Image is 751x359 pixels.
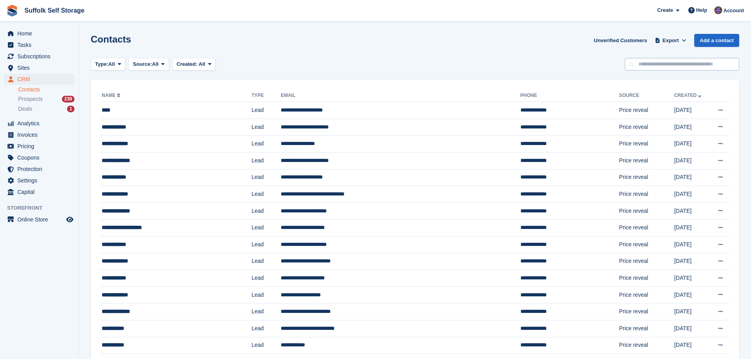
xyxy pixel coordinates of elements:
[129,58,169,71] button: Source: All
[619,286,674,303] td: Price reveal
[252,169,281,186] td: Lead
[252,320,281,337] td: Lead
[252,136,281,153] td: Lead
[17,175,65,186] span: Settings
[252,270,281,287] td: Lead
[4,74,75,85] a: menu
[4,62,75,73] a: menu
[520,89,619,102] th: Phone
[714,6,722,14] img: Emma
[694,34,739,47] a: Add a contact
[674,320,710,337] td: [DATE]
[674,102,710,119] td: [DATE]
[591,34,650,47] a: Unverified Customers
[4,175,75,186] a: menu
[674,270,710,287] td: [DATE]
[674,119,710,136] td: [DATE]
[177,61,198,67] span: Created:
[619,152,674,169] td: Price reveal
[17,28,65,39] span: Home
[18,105,32,113] span: Deals
[619,89,674,102] th: Source
[4,118,75,129] a: menu
[674,136,710,153] td: [DATE]
[619,219,674,236] td: Price reveal
[17,129,65,140] span: Invoices
[17,186,65,197] span: Capital
[4,51,75,62] a: menu
[674,93,703,98] a: Created
[653,34,688,47] button: Export
[18,95,43,103] span: Prospects
[4,152,75,163] a: menu
[95,60,108,68] span: Type:
[65,215,75,224] a: Preview store
[102,93,122,98] a: Name
[252,253,281,270] td: Lead
[674,169,710,186] td: [DATE]
[252,119,281,136] td: Lead
[17,39,65,50] span: Tasks
[108,60,115,68] span: All
[252,236,281,253] td: Lead
[252,186,281,203] td: Lead
[619,253,674,270] td: Price reveal
[21,4,88,17] a: Suffolk Self Storage
[17,62,65,73] span: Sites
[281,89,520,102] th: Email
[4,214,75,225] a: menu
[674,253,710,270] td: [DATE]
[619,169,674,186] td: Price reveal
[252,337,281,354] td: Lead
[67,106,75,112] div: 1
[619,236,674,253] td: Price reveal
[18,95,75,103] a: Prospects 239
[619,186,674,203] td: Price reveal
[619,102,674,119] td: Price reveal
[17,214,65,225] span: Online Store
[6,5,18,17] img: stora-icon-8386f47178a22dfd0bd8f6a31ec36ba5ce8667c1dd55bd0f319d3a0aa187defe.svg
[619,270,674,287] td: Price reveal
[252,219,281,236] td: Lead
[619,303,674,320] td: Price reveal
[152,60,159,68] span: All
[674,203,710,219] td: [DATE]
[62,96,75,102] div: 239
[17,51,65,62] span: Subscriptions
[4,141,75,152] a: menu
[17,164,65,175] span: Protection
[17,152,65,163] span: Coupons
[199,61,205,67] span: All
[252,102,281,119] td: Lead
[4,164,75,175] a: menu
[4,39,75,50] a: menu
[619,320,674,337] td: Price reveal
[619,119,674,136] td: Price reveal
[18,105,75,113] a: Deals 1
[17,141,65,152] span: Pricing
[252,203,281,219] td: Lead
[619,203,674,219] td: Price reveal
[674,303,710,320] td: [DATE]
[172,58,216,71] button: Created: All
[17,118,65,129] span: Analytics
[723,7,744,15] span: Account
[619,337,674,354] td: Price reveal
[252,152,281,169] td: Lead
[674,236,710,253] td: [DATE]
[7,204,78,212] span: Storefront
[663,37,679,45] span: Export
[674,219,710,236] td: [DATE]
[674,337,710,354] td: [DATE]
[674,286,710,303] td: [DATE]
[696,6,707,14] span: Help
[4,129,75,140] a: menu
[252,303,281,320] td: Lead
[91,34,131,45] h1: Contacts
[4,28,75,39] a: menu
[17,74,65,85] span: CRM
[133,60,152,68] span: Source:
[18,86,75,93] a: Contacts
[252,89,281,102] th: Type
[674,186,710,203] td: [DATE]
